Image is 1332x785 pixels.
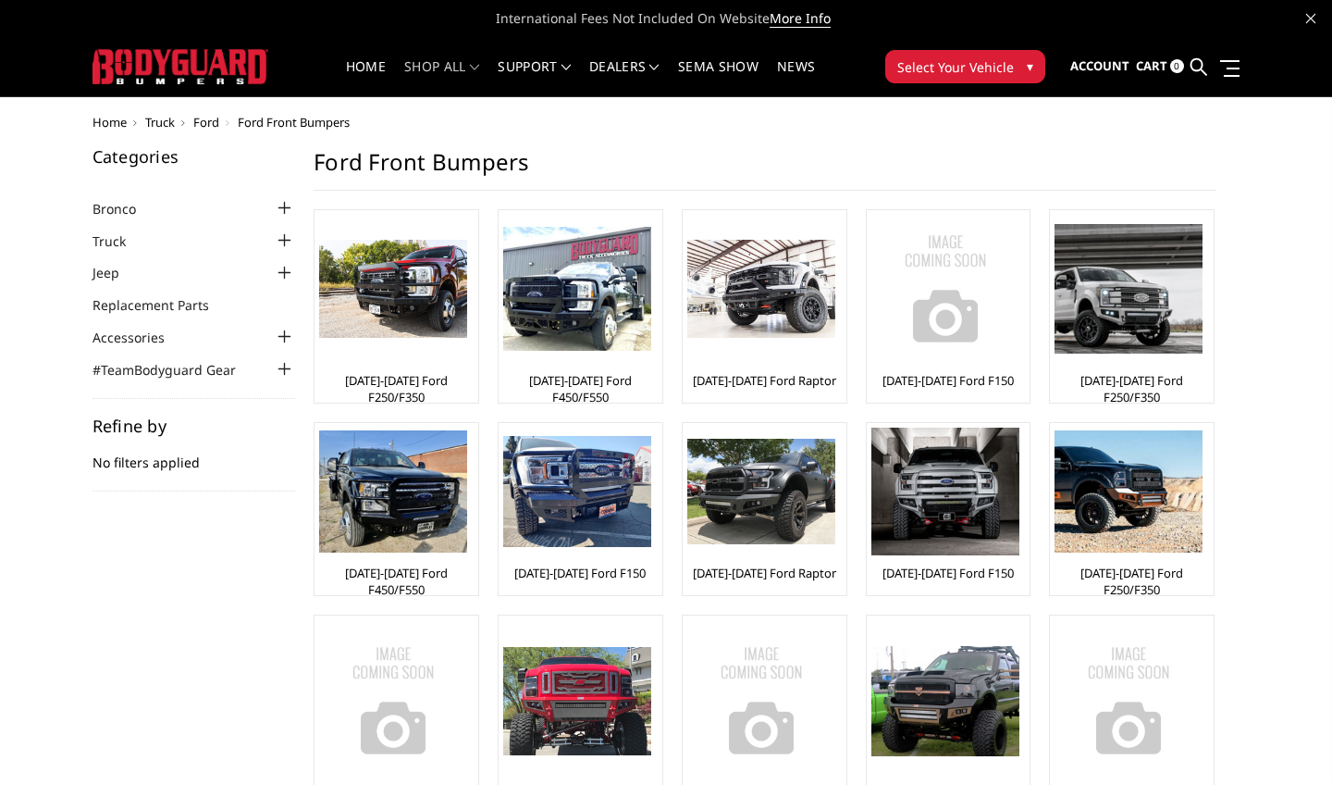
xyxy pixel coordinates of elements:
a: No Image [687,620,842,782]
a: Truck [145,114,175,131]
a: Truck [92,231,149,251]
img: No Image [1054,627,1202,775]
a: Home [92,114,127,131]
a: Ford [193,114,219,131]
a: [DATE]-[DATE] Ford F450/F550 [503,372,658,405]
img: No Image [319,627,467,775]
a: Home [346,60,386,96]
span: Ford Front Bumpers [238,114,350,131]
a: Jeep [92,263,142,282]
a: Support [498,60,571,96]
a: #TeamBodyguard Gear [92,360,259,380]
a: Cart 0 [1136,42,1184,92]
a: [DATE]-[DATE] Ford F250/F350 [1054,372,1209,405]
a: More Info [770,9,831,28]
h1: Ford Front Bumpers [314,148,1216,191]
img: No Image [687,627,835,775]
span: Cart [1136,57,1167,74]
a: SEMA Show [678,60,758,96]
a: [DATE]-[DATE] Ford Raptor [693,565,836,581]
a: shop all [404,60,479,96]
img: BODYGUARD BUMPERS [92,49,268,83]
a: [DATE]-[DATE] Ford Raptor [693,372,836,389]
a: No Image [871,215,1026,363]
a: No Image [319,620,474,782]
a: [DATE]-[DATE] Ford F250/F350 [319,372,474,405]
h5: Categories [92,148,296,165]
a: News [777,60,815,96]
a: [DATE]-[DATE] Ford F150 [882,372,1014,389]
span: 0 [1170,59,1184,73]
img: No Image [871,215,1019,363]
button: Select Your Vehicle [885,50,1045,83]
span: Account [1070,57,1129,74]
span: ▾ [1027,56,1033,76]
h5: Refine by [92,417,296,434]
a: [DATE]-[DATE] Ford F450/F550 [319,565,474,598]
span: Select Your Vehicle [897,57,1014,77]
a: Replacement Parts [92,295,232,315]
a: Bronco [92,199,159,218]
a: Dealers [589,60,660,96]
a: Accessories [92,328,188,347]
a: [DATE]-[DATE] Ford F150 [514,565,646,581]
div: No filters applied [92,417,296,492]
a: [DATE]-[DATE] Ford F250/F350 [1054,565,1209,598]
a: [DATE]-[DATE] Ford F150 [882,565,1014,581]
a: Account [1070,42,1129,92]
a: No Image [1054,620,1209,782]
